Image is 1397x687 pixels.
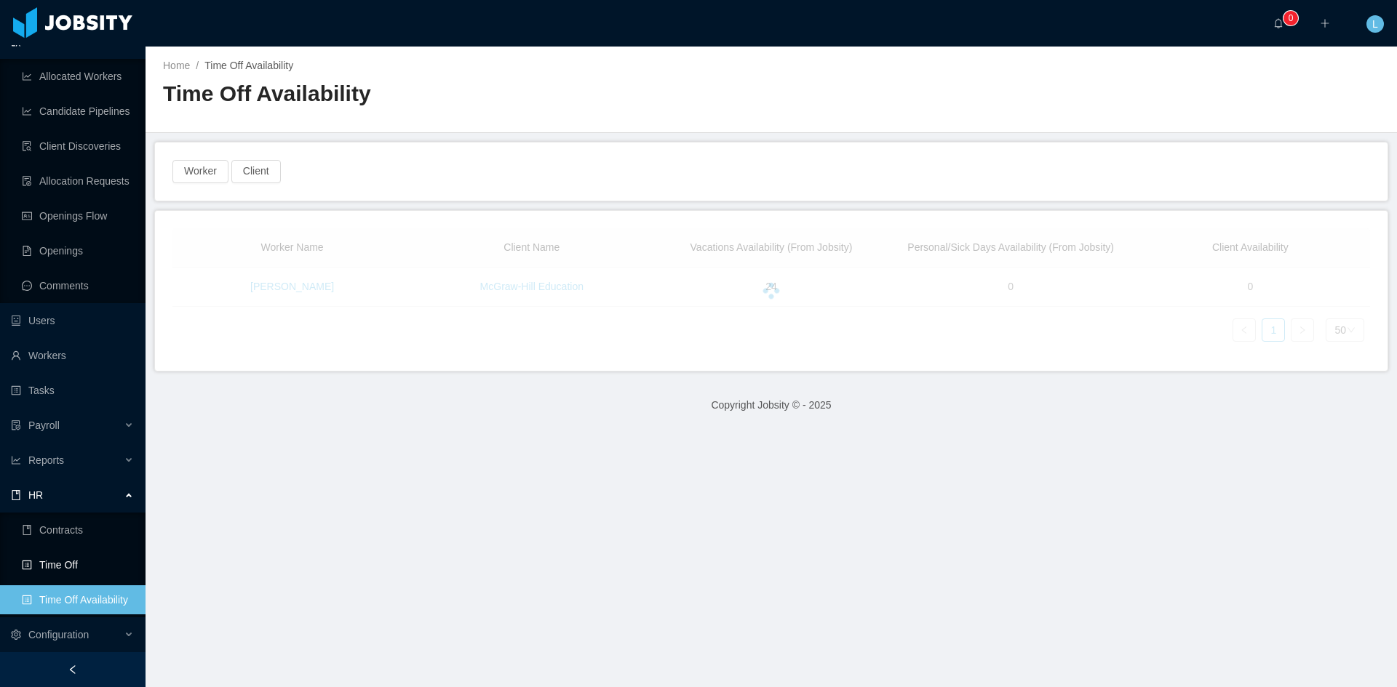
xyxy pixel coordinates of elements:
[22,97,134,126] a: icon: line-chartCandidate Pipelines
[28,419,60,431] span: Payroll
[146,380,1397,430] footer: Copyright Jobsity © - 2025
[11,420,21,430] i: icon: file-protect
[22,585,134,614] a: icon: profileTime Off Availability
[1283,11,1298,25] sup: 0
[163,60,190,71] a: Home
[22,271,134,300] a: icon: messageComments
[1372,15,1378,33] span: L
[22,132,134,161] a: icon: file-searchClient Discoveries
[11,341,134,370] a: icon: userWorkers
[11,306,134,335] a: icon: robotUsers
[196,60,199,71] span: /
[28,36,73,47] span: Allocation
[231,160,281,183] button: Client
[28,489,43,501] span: HR
[204,60,293,71] span: Time Off Availability
[22,166,134,196] a: icon: file-doneAllocation Requests
[172,160,228,183] button: Worker
[163,79,771,109] h2: Time Off Availability
[11,630,21,640] i: icon: setting
[22,515,134,545] a: icon: bookContracts
[22,201,134,230] a: icon: idcardOpenings Flow
[22,550,134,579] a: icon: profileTime Off
[11,455,21,465] i: icon: line-chart
[22,62,134,91] a: icon: line-chartAllocated Workers
[11,490,21,500] i: icon: book
[1320,18,1330,28] i: icon: plus
[28,629,89,640] span: Configuration
[28,454,64,466] span: Reports
[1273,18,1283,28] i: icon: bell
[22,236,134,265] a: icon: file-textOpenings
[11,376,134,405] a: icon: profileTasks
